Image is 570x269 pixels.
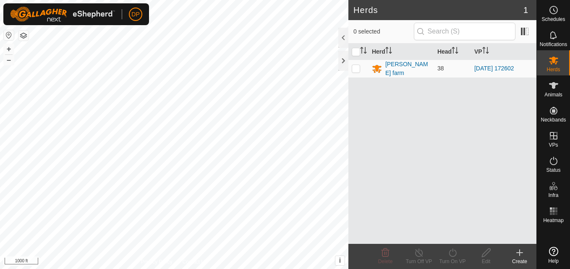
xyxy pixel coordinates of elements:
a: Help [537,243,570,267]
th: Head [434,44,471,60]
button: + [4,44,14,54]
span: Infra [548,193,558,198]
h2: Herds [353,5,523,15]
span: 0 selected [353,27,414,36]
div: Turn On VP [436,258,469,265]
span: Neckbands [541,117,566,122]
a: Privacy Policy [141,258,173,266]
img: Gallagher Logo [10,7,115,22]
p-sorticon: Activate to sort [482,48,489,55]
span: Animals [544,92,562,97]
div: Edit [469,258,503,265]
span: Heatmap [543,218,564,223]
button: – [4,55,14,65]
p-sorticon: Activate to sort [452,48,458,55]
span: Herds [546,67,560,72]
span: Schedules [541,17,565,22]
span: Status [546,168,560,173]
span: 1 [523,4,528,16]
p-sorticon: Activate to sort [385,48,392,55]
button: Reset Map [4,30,14,40]
th: VP [471,44,536,60]
div: Turn Off VP [402,258,436,265]
th: Herd [369,44,434,60]
span: VPs [549,142,558,147]
a: Contact Us [183,258,207,266]
p-sorticon: Activate to sort [360,48,367,55]
button: i [335,256,345,265]
span: Help [548,259,559,264]
div: [PERSON_NAME] farm [385,60,431,78]
button: Map Layers [18,31,29,41]
input: Search (S) [414,23,515,40]
span: 38 [437,65,444,72]
span: DP [131,10,139,19]
div: Create [503,258,536,265]
span: Delete [378,259,393,264]
span: Notifications [540,42,567,47]
a: [DATE] 172602 [474,65,514,72]
span: i [339,257,341,264]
